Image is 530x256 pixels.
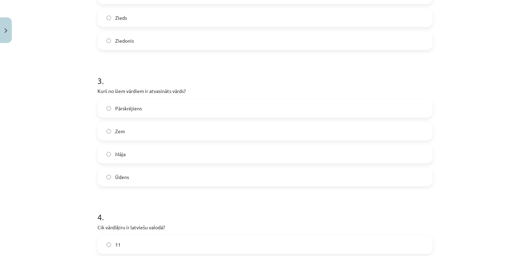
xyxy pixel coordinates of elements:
input: Zem [106,129,111,134]
h1: 4 . [97,200,433,222]
p: Cik vārdšķiru ir latviešu valodā? [97,224,433,231]
span: Māja [115,151,126,158]
p: Kurš no šiem vārdiem ir atvasināts vārds? [97,87,433,95]
input: Ziedonis [106,39,111,43]
span: Pārskrējiens [115,105,142,112]
input: Zieds [106,16,111,20]
input: Ūdens [106,175,111,179]
span: Ziedonis [115,37,134,44]
span: 11 [115,241,121,248]
h1: 3 . [97,64,433,85]
img: icon-close-lesson-0947bae3869378f0d4975bcd49f059093ad1ed9edebbc8119c70593378902aed.svg [5,28,7,33]
input: 11 [106,242,111,247]
span: Ūdens [115,173,129,181]
span: Zieds [115,14,127,22]
input: Pārskrējiens [106,106,111,111]
span: Zem [115,128,125,135]
input: Māja [106,152,111,156]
